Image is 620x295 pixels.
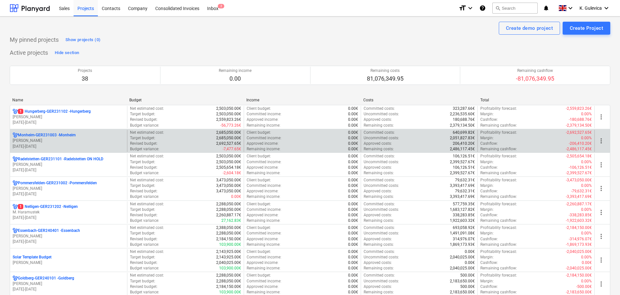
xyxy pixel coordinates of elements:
p: Revised budget : [130,165,158,170]
p: Budget variance : [130,194,159,199]
p: 106,126.51€ [453,165,475,170]
p: Remaining costs : [364,123,394,128]
p: 0.00€ [231,194,241,199]
p: Committed income : [247,183,281,188]
p: Target budget : [130,207,155,212]
p: Target budget : [130,159,155,165]
p: Remaining cashflow : [480,123,517,128]
button: Show projects (0) [64,35,102,45]
p: 0.00€ [348,111,358,117]
p: Client budget : [247,249,271,255]
p: Projects [78,68,92,74]
p: 79,632.31€ [455,177,475,183]
p: Essenbach-GER240401 - Essenbach [18,228,80,233]
p: Radelstetten-GER231101 - Radelstetten ON HOLD [18,156,103,162]
p: Margin : [480,135,494,141]
p: Solar Template Budget [13,255,52,260]
div: Project has multi currencies enabled [13,276,18,281]
div: Project has multi currencies enabled [13,204,18,210]
p: 323,287.66€ [453,106,475,111]
p: [PERSON_NAME] [13,114,124,120]
p: 1,491,091.08€ [450,231,475,236]
div: Create demo project [506,24,553,32]
p: [DATE] - [DATE] [13,120,124,125]
p: Budget variance : [130,123,159,128]
p: Net estimated cost : [130,201,164,207]
p: 0.00€ [348,183,358,188]
p: Client budget : [247,177,271,183]
p: 103,900.00€ [219,242,241,247]
p: Remaining cashflow [516,68,554,74]
p: 2,236,535.60€ [450,111,475,117]
p: Remaining income : [247,170,280,176]
p: 0.00€ [348,207,358,212]
p: [DATE] - [DATE] [13,144,124,149]
p: 0.00€ [348,117,358,122]
p: Nelligen-GER231202 - Nelligen [18,204,78,210]
div: Income [246,98,358,102]
p: Client budget : [247,225,271,231]
p: [DATE] - [DATE] [13,191,124,197]
p: Approved costs : [364,188,392,194]
p: 3,393,417.69€ [450,194,475,199]
p: 81,076,349.95 [367,75,404,83]
p: 2,399,527.67€ [450,159,475,165]
p: 27,162.83€ [221,218,241,223]
p: Committed income : [247,135,281,141]
span: more_vert [597,256,605,264]
p: 0.00€ [348,106,358,111]
span: 1 [18,109,23,114]
p: Client budget : [247,106,271,111]
p: Approved costs : [364,141,392,146]
p: Remaining costs [367,68,404,74]
p: Revised budget : [130,236,158,242]
p: Committed income : [247,255,281,260]
i: Knowledge base [479,4,486,12]
div: Hide section [55,49,79,57]
p: -2,692,527.65€ [566,130,592,135]
button: Create demo project [499,22,560,35]
p: Net estimated cost : [130,225,164,231]
div: Monheim-GER231003 -Monheim[PERSON_NAME][DATE]-[DATE] [13,132,124,149]
p: Approved costs : [364,236,392,242]
p: 79,632.31€ [455,188,475,194]
p: Active projects [10,49,48,57]
p: 338,283.85€ [453,212,475,218]
p: Remaining costs : [364,242,394,247]
p: Committed income : [247,231,281,236]
p: Approved income : [247,117,278,122]
p: 0.00€ [348,236,358,242]
div: Goldberg-GER240101 -Goldberg[PERSON_NAME][DATE]-[DATE] [13,276,124,292]
p: 2,503,050.00€ [216,106,241,111]
p: 0.00% [581,231,592,236]
p: 106,126.51€ [453,153,475,159]
p: Remaining cashflow : [480,218,517,223]
p: 3,473,050.00€ [216,183,241,188]
p: Profitability forecast : [480,201,517,207]
p: 180,688.76€ [453,117,475,122]
div: Project has multi currencies enabled [13,156,18,162]
p: -2,604.18€ [223,170,241,176]
p: Profitability forecast : [480,106,517,111]
p: 640,699.82€ [453,130,475,135]
div: 1Hungerberg-GER231102 -Hungerberg[PERSON_NAME][DATE]-[DATE] [13,109,124,125]
p: Remaining income : [247,146,280,152]
p: Monheim-GER231003 - Monheim [18,132,76,138]
p: 0.00% [581,255,592,260]
p: Approved income : [247,165,278,170]
p: 38 [78,75,92,83]
p: Cashflow : [480,141,498,146]
p: -79,632.31€ [571,188,592,194]
span: more_vert [597,233,605,240]
p: -1,869,173.93€ [566,242,592,247]
p: Uncommitted costs : [364,255,399,260]
p: Committed costs : [364,130,395,135]
p: Hungerberg-GER231102 - Hungerberg [18,109,91,114]
p: Uncommitted costs : [364,159,399,165]
p: 2,399,527.67€ [450,170,475,176]
p: Client budget : [247,201,271,207]
p: Margin : [480,159,494,165]
button: Search [492,3,538,14]
p: Cashflow : [480,212,498,218]
p: Profitability forecast : [480,225,517,231]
